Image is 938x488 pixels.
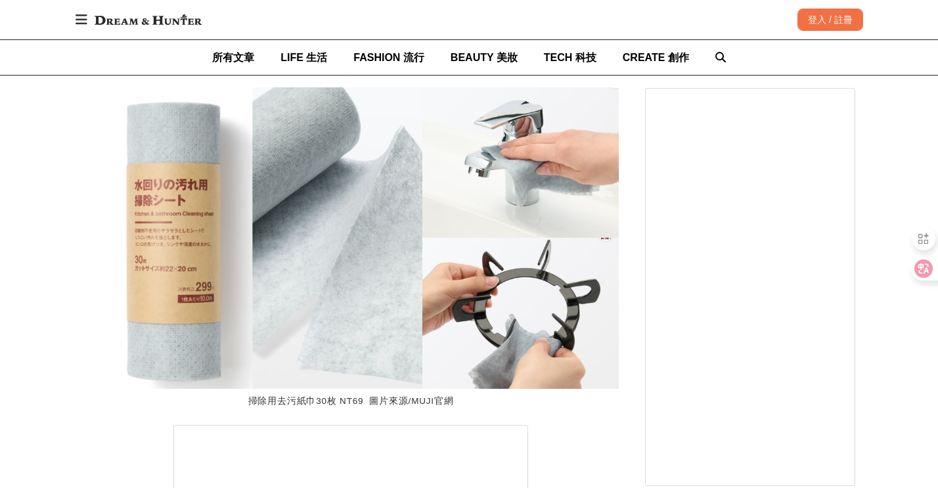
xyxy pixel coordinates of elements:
a: TECH 科技 [544,40,596,75]
img: Dream & Hunter [88,8,208,32]
div: 登入 / 註冊 [797,9,863,31]
span: FASHION 流行 [353,52,424,63]
span: BEAUTY 美妝 [451,52,518,63]
img: 2025無印良品必買好物推薦TOP6，收納袋、洗手液還有這個「超神奇」台日熱賣冠軍王，架上有貨立馬搶收！ [83,87,619,389]
span: LIFE 生活 [280,52,327,63]
span: CREATE 創作 [623,52,689,63]
a: 所有文章 [212,40,254,75]
span: 所有文章 [212,52,254,63]
figcaption: 掃除用去污紙巾30枚 NT69 圖片來源/MUJI官網 [83,389,619,414]
span: TECH 科技 [544,52,596,63]
a: BEAUTY 美妝 [451,40,518,75]
a: CREATE 創作 [623,40,689,75]
a: FASHION 流行 [353,40,424,75]
a: LIFE 生活 [280,40,327,75]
